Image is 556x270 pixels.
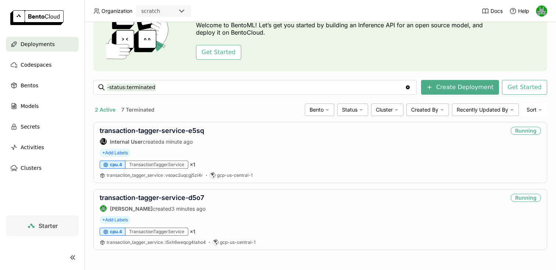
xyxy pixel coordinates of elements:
[6,215,79,236] a: Starter
[518,8,529,14] span: Help
[337,104,368,116] div: Status
[125,161,188,169] div: TransactionTaggerService
[342,106,357,113] span: Status
[39,222,58,229] span: Starter
[452,104,519,116] div: Recently Updated By
[190,228,195,235] span: × 1
[482,7,503,15] a: Docs
[110,229,122,235] span: cpu.4
[21,60,51,69] span: Codespaces
[171,206,206,212] span: 3 minutes ago
[10,10,64,25] img: logo
[107,172,203,178] a: transaction_tagger_service:vsoac2uqcgj5zl4r
[310,106,324,113] span: Bento
[21,164,42,172] span: Clusters
[196,45,241,60] button: Get Started
[371,104,403,116] div: Cluster
[107,81,405,93] input: Search
[457,106,508,113] span: Recently Updated By
[509,7,529,15] div: Help
[190,161,195,168] span: × 1
[376,106,393,113] span: Cluster
[107,239,206,245] a: transaction_tagger_service:l5xh6weqcg4taho4
[6,57,79,72] a: Codespaces
[6,99,79,113] a: Models
[6,119,79,134] a: Secrets
[21,102,39,111] span: Models
[522,104,547,116] div: Sort
[502,80,547,95] button: Get Started
[164,239,165,245] span: :
[196,21,486,36] p: Welcome to BentoML! Let’s get you started by building an Inference API for an open source model, ...
[511,127,541,135] div: Running
[536,6,547,17] img: Sean Hickey
[511,194,541,202] div: Running
[100,127,204,134] a: transaction-tagger-service-e5sq
[100,149,131,157] span: +Add Labels
[93,105,117,115] button: 2 Active
[99,4,178,59] img: cover onboarding
[411,106,438,113] span: Created By
[141,7,160,15] div: scratch
[21,81,38,90] span: Bentos
[421,80,499,95] button: Create Deployment
[100,138,204,145] div: created
[6,78,79,93] a: Bentos
[405,84,411,90] svg: Clear value
[125,228,188,236] div: TransactionTaggerService
[220,239,256,245] span: gcp-us-central-1
[6,37,79,52] a: Deployments
[110,206,153,212] strong: [PERSON_NAME]
[21,143,44,152] span: Activities
[406,104,449,116] div: Created By
[110,138,143,145] strong: Internal User
[120,105,156,115] button: 7 Terminated
[21,40,55,49] span: Deployments
[6,161,79,175] a: Clusters
[100,138,107,145] div: Internal User
[100,194,204,201] a: transaction-tagger-service-d5o7
[107,172,203,178] span: transaction_tagger_service vsoac2uqcgj5zl4r
[527,106,537,113] span: Sort
[110,162,122,168] span: cpu.4
[100,205,206,212] div: created
[217,172,253,178] span: gcp-us-central-1
[101,8,132,14] span: Organization
[161,138,193,145] span: a minute ago
[6,140,79,155] a: Activities
[100,138,107,145] div: IU
[491,8,503,14] span: Docs
[100,205,107,212] img: Sean Hickey
[21,122,40,131] span: Secrets
[164,172,165,178] span: :
[107,239,206,245] span: transaction_tagger_service l5xh6weqcg4taho4
[100,216,131,224] span: +Add Labels
[305,104,334,116] div: Bento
